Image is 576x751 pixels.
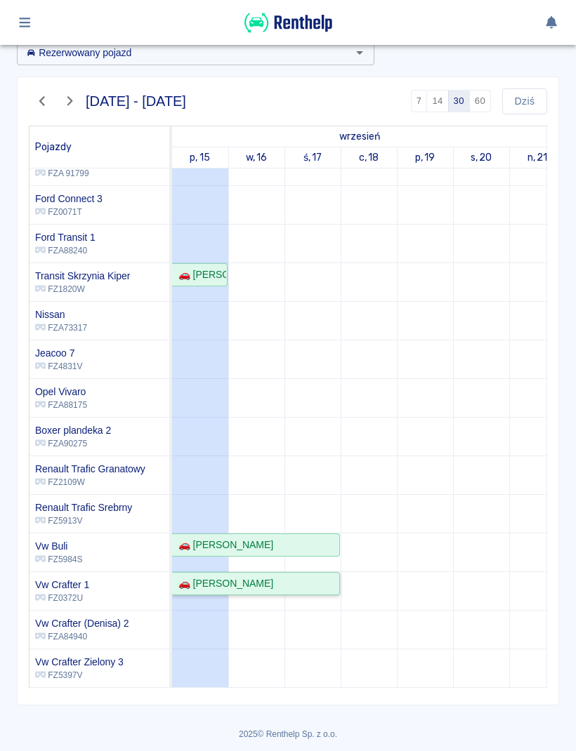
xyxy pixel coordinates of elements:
[300,147,326,168] a: 17 września 2025
[35,360,82,373] p: FZ4831V
[35,437,111,450] p: FZA90275
[35,321,87,334] p: FZA73317
[35,206,103,218] p: FZ0071T
[35,385,87,399] h6: Opel Vivaro
[426,90,448,112] button: 14 dni
[35,630,129,643] p: FZA84940
[469,90,491,112] button: 60 dni
[173,538,273,552] div: 🚗 [PERSON_NAME]
[35,307,87,321] h6: Nissan
[35,616,129,630] h6: Vw Crafter (Denisa) 2
[35,655,124,669] h6: Vw Crafter Zielony 3
[35,192,103,206] h6: Ford Connect 3
[173,576,273,591] div: 🚗 [PERSON_NAME]
[350,43,369,62] button: Otwórz
[412,147,439,168] a: 19 września 2025
[35,167,103,180] p: FZA 91799
[35,592,89,604] p: FZ0372U
[173,267,226,282] div: 🚗 [PERSON_NAME]
[244,11,332,34] img: Renthelp logo
[35,539,82,553] h6: Vw Buli
[35,346,82,360] h6: Jeacoo 7
[35,269,130,283] h6: Transit Skrzynia Kiper
[21,44,347,61] input: Wyszukaj i wybierz pojazdy...
[35,476,145,489] p: FZ2109W
[35,514,132,527] p: FZ5913V
[186,147,214,168] a: 15 września 2025
[355,147,383,168] a: 18 września 2025
[35,578,89,592] h6: Vw Crafter 1
[35,244,96,257] p: FZA88240
[467,147,496,168] a: 20 września 2025
[524,147,551,168] a: 21 września 2025
[35,141,72,153] span: Pojazdy
[411,90,428,112] button: 7 dni
[35,399,87,411] p: FZA88175
[35,423,111,437] h6: Boxer plandeka 2
[502,88,547,114] button: Dziś
[35,283,130,295] p: FZ1820W
[448,90,470,112] button: 30 dni
[336,126,384,147] a: 15 września 2025
[35,669,124,682] p: FZ5397V
[35,553,82,566] p: FZ5984S
[244,25,332,37] a: Renthelp logo
[35,462,145,476] h6: Renault Trafic Granatowy
[242,147,271,168] a: 16 września 2025
[35,230,96,244] h6: Ford Transit 1
[35,500,132,514] h6: Renault Trafic Srebrny
[86,93,186,109] h4: [DATE] - [DATE]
